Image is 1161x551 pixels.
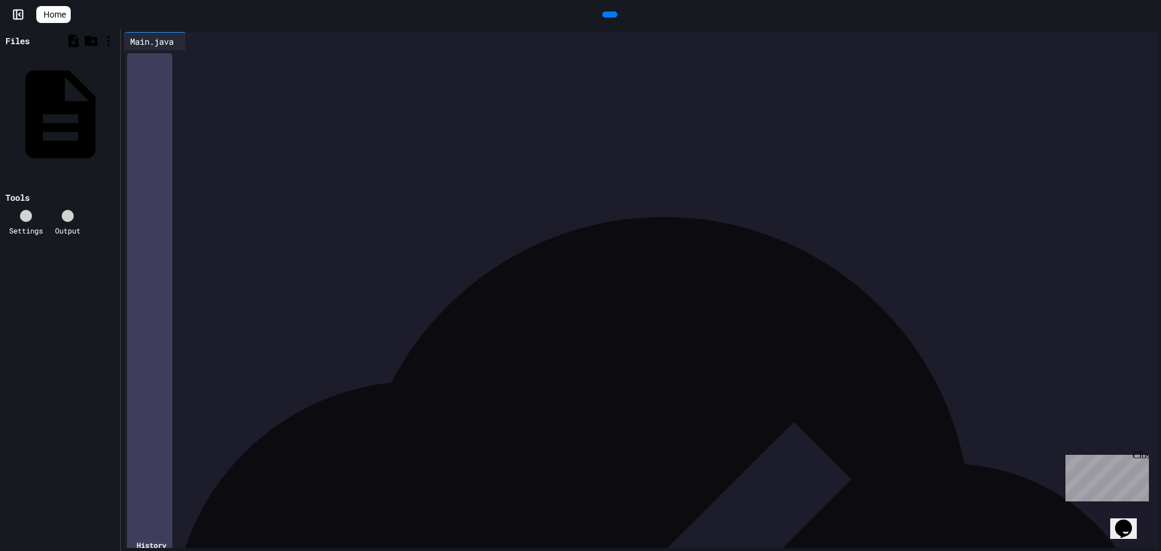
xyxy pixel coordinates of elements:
[5,191,30,204] div: Tools
[36,6,71,23] a: Home
[5,34,30,47] div: Files
[124,32,186,50] div: Main.java
[5,5,83,77] div: Chat with us now!Close
[1110,503,1149,539] iframe: chat widget
[55,225,80,236] div: Output
[9,225,43,236] div: Settings
[124,35,180,48] div: Main.java
[1061,450,1149,501] iframe: chat widget
[44,8,66,21] span: Home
